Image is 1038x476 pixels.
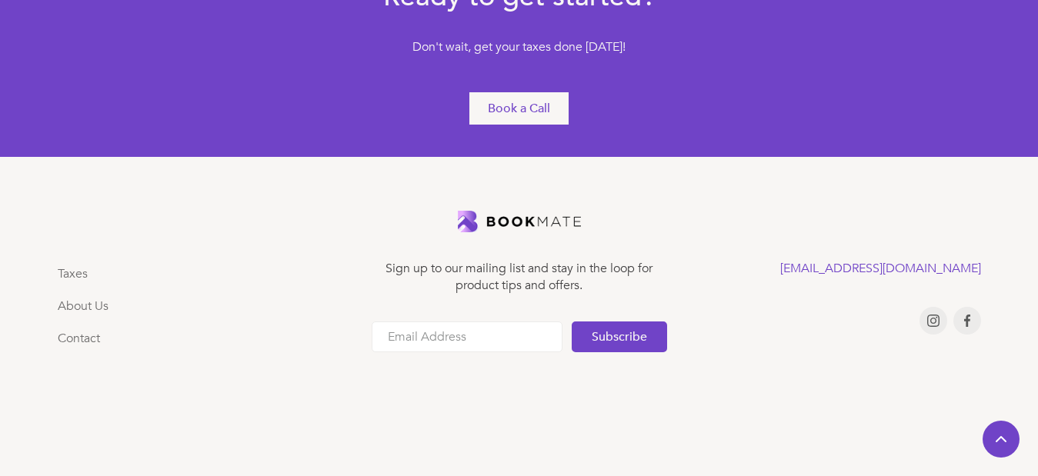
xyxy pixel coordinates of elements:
a: Taxes [58,265,88,282]
form: Email Form [372,321,667,352]
a: Book a Call [468,91,570,126]
div: Book a Call [488,100,550,117]
a: Contact [58,330,100,347]
div: Sign up to our mailing list and stay in the loop for product tips and offers. [372,260,667,294]
input: Email Address [372,321,562,352]
div: Don't wait, get your taxes done [DATE]! [325,38,714,63]
input: Subscribe [572,321,667,352]
a: About Us [58,298,108,315]
a: [EMAIL_ADDRESS][DOMAIN_NAME] [780,260,981,277]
